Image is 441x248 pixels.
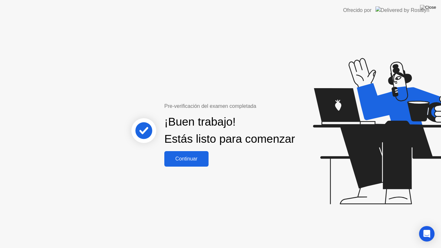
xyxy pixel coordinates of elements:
[164,151,209,167] button: Continuar
[375,6,429,14] img: Delivered by Rosalyn
[166,156,207,162] div: Continuar
[164,113,295,148] div: ¡Buen trabajo! Estás listo para comenzar
[419,226,435,242] div: Open Intercom Messenger
[343,6,372,14] div: Ofrecido por
[164,102,298,110] div: Pre-verificación del examen completada
[420,5,436,10] img: Close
